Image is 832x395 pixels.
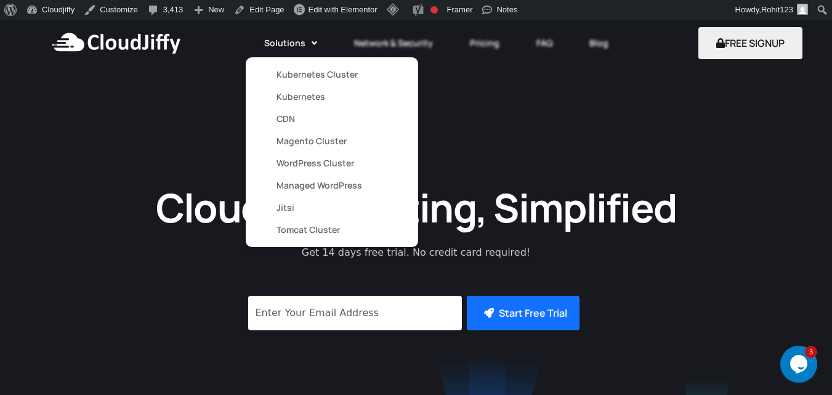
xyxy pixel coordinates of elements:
a: FREE SIGNUP [698,36,802,50]
a: Magento Cluster [277,130,387,152]
a: Tomcat Cluster [277,219,387,241]
button: Start Free Trial [467,296,580,330]
div: Focus keyphrase not set [430,6,438,14]
iframe: chat widget [780,346,820,383]
a: FAQ [518,30,571,57]
span: Edit with Elementor [309,5,378,14]
a: Blog [571,30,627,57]
a: Jitsi [277,197,387,219]
h1: Cloud Computing, Simplified [139,182,693,233]
a: Kubernetes Cluster [277,63,387,86]
input: Enter Your Email Address [248,296,462,330]
a: CDN [277,108,387,130]
a: Network & Security [336,30,451,57]
a: Pricing [451,30,518,57]
a: Managed WordPress [277,174,387,197]
span: Rohit123 [761,5,793,14]
p: Get 14 days free trial. No credit card required! [247,245,586,260]
a: Kubernetes [277,86,387,108]
button: FREE SIGNUP [698,27,802,59]
a: Solutions [246,30,336,57]
a: WordPress Cluster [277,152,387,174]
